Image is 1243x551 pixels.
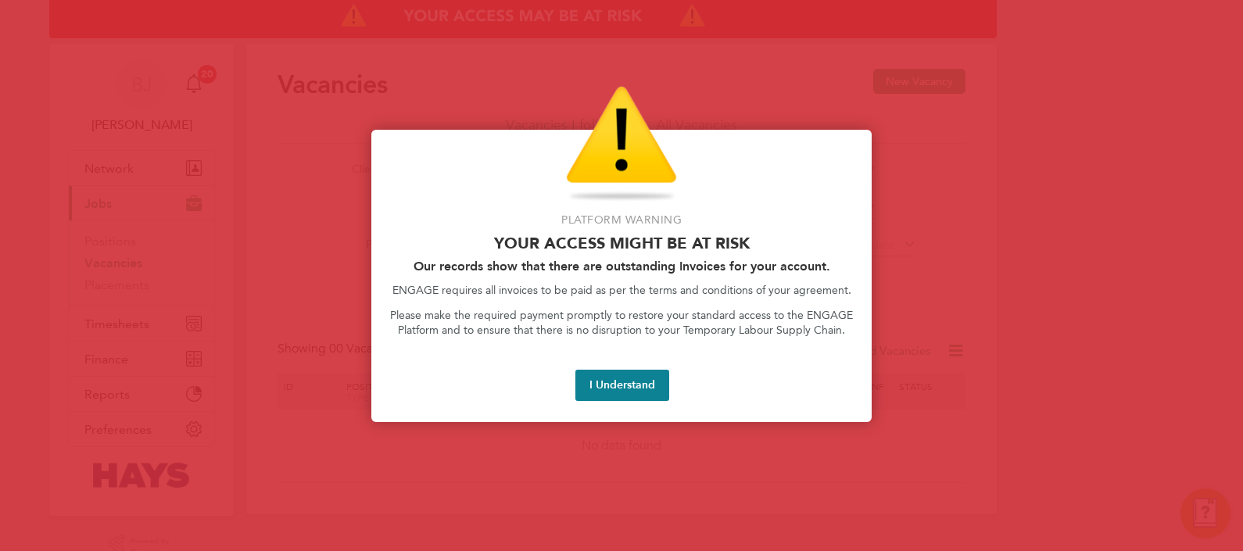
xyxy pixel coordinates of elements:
[371,130,872,422] div: Access At Risk
[390,234,853,252] p: Your access might be at risk
[566,86,677,203] img: Warning Icon
[390,308,853,338] p: Please make the required payment promptly to restore your standard access to the ENGAGE Platform ...
[390,213,853,228] p: Platform Warning
[390,283,853,299] p: ENGAGE requires all invoices to be paid as per the terms and conditions of your agreement.
[575,370,669,401] button: I Understand
[390,259,853,274] h2: Our records show that there are outstanding Invoices for your account.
